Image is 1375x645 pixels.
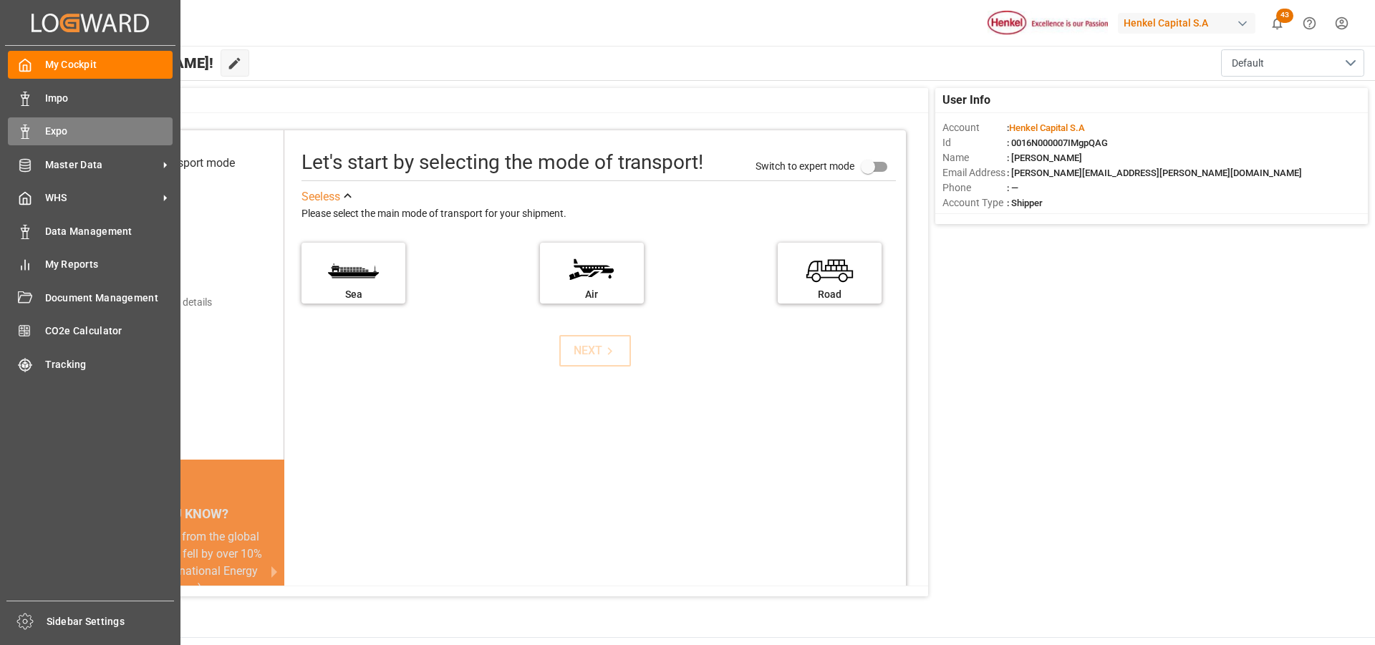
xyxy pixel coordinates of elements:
button: Help Center [1293,7,1326,39]
a: Document Management [8,283,173,311]
span: : — [1007,183,1018,193]
span: Email Address [942,165,1007,180]
div: NEXT [574,342,617,359]
span: : 0016N000007IMgpQAG [1007,137,1108,148]
div: Road [785,287,874,302]
a: Expo [8,117,173,145]
button: show 43 new notifications [1261,7,1293,39]
span: : [PERSON_NAME] [1007,152,1082,163]
div: See less [301,188,340,205]
div: Let's start by selecting the mode of transport! [301,147,703,178]
a: My Reports [8,251,173,278]
span: Impo [45,91,173,106]
span: Tracking [45,357,173,372]
span: Expo [45,124,173,139]
span: Default [1232,56,1264,71]
span: : [1007,122,1085,133]
div: CO2 emissions from the global transport sector fell by over 10% in [DATE] (International Energy A... [95,528,267,597]
span: User Info [942,92,990,109]
span: WHS [45,190,158,205]
span: Switch to expert mode [756,160,854,171]
span: Henkel Capital S.A [1009,122,1085,133]
div: DID YOU KNOW? [77,498,284,528]
a: Impo [8,84,173,112]
a: Data Management [8,217,173,245]
span: Name [942,150,1007,165]
span: My Reports [45,257,173,272]
span: Document Management [45,291,173,306]
button: Henkel Capital S.A [1118,9,1261,37]
div: Sea [309,287,398,302]
span: : [PERSON_NAME][EMAIL_ADDRESS][PERSON_NAME][DOMAIN_NAME] [1007,168,1302,178]
div: Air [547,287,637,302]
span: Master Data [45,157,158,173]
span: Account Type [942,195,1007,210]
span: : Shipper [1007,198,1043,208]
button: next slide / item [264,528,284,614]
button: open menu [1221,49,1364,77]
span: My Cockpit [45,57,173,72]
span: CO2e Calculator [45,324,173,339]
img: Henkel%20logo.jpg_1689854090.jpg [988,11,1108,36]
button: NEXT [559,335,631,367]
span: Sidebar Settings [47,614,175,629]
span: 43 [1276,9,1293,23]
span: Phone [942,180,1007,195]
div: Please select the main mode of transport for your shipment. [301,205,896,223]
span: Hello [PERSON_NAME]! [59,49,213,77]
span: Id [942,135,1007,150]
span: Data Management [45,224,173,239]
div: Henkel Capital S.A [1118,13,1255,34]
a: My Cockpit [8,51,173,79]
span: Account [942,120,1007,135]
a: CO2e Calculator [8,317,173,345]
a: Tracking [8,350,173,378]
